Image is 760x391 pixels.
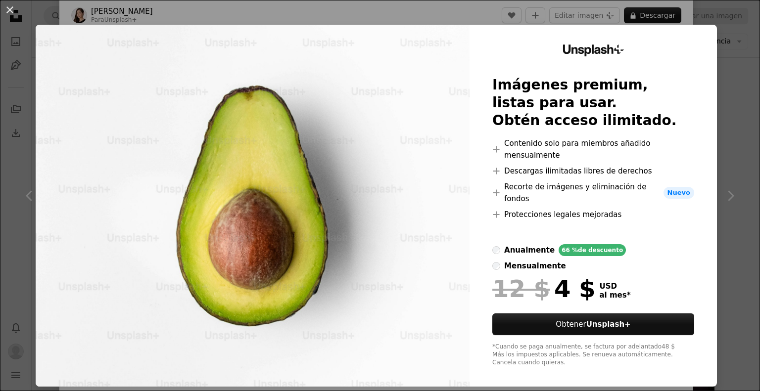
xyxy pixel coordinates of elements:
[492,209,694,220] li: Protecciones legales mejoradas
[492,276,550,302] span: 12 $
[492,76,694,130] h2: Imágenes premium, listas para usar. Obtén acceso ilimitado.
[492,313,694,335] a: ObtenerUnsplash+
[586,320,631,329] strong: Unsplash+
[492,276,595,302] div: 4 $
[492,343,694,367] div: *Cuando se paga anualmente, se factura por adelantado 48 $ Más los impuestos aplicables. Se renue...
[504,244,555,256] div: anualmente
[492,181,694,205] li: Recorte de imágenes y eliminación de fondos
[492,165,694,177] li: Descargas ilimitadas libres de derechos
[559,244,626,256] div: 66 % de descuento
[600,282,631,291] span: USD
[504,260,566,272] div: mensualmente
[664,187,694,199] span: Nuevo
[492,262,500,270] input: mensualmente
[600,291,631,300] span: al mes *
[492,137,694,161] li: Contenido solo para miembros añadido mensualmente
[492,246,500,254] input: anualmente66 %de descuento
